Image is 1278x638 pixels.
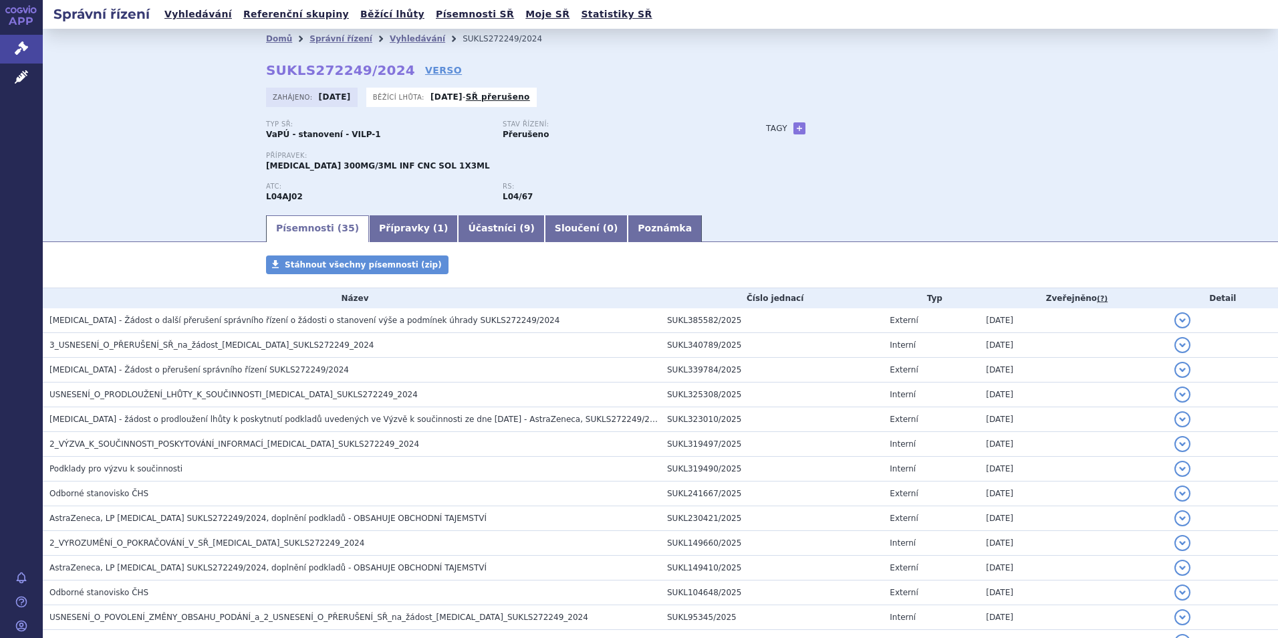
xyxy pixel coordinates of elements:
span: USNESENÍ_O_PRODLOUŽENÍ_LHŮTY_K_SOUČINNOSTI_ULTOMIRIS_SUKLS272249_2024 [49,390,418,399]
button: detail [1174,609,1190,625]
span: Interní [890,340,916,350]
th: Číslo jednací [660,288,883,308]
p: Typ SŘ: [266,120,489,128]
a: Běžící lhůty [356,5,428,23]
span: 1 [437,223,444,233]
p: Stav řízení: [503,120,726,128]
td: [DATE] [979,556,1167,580]
button: detail [1174,584,1190,601]
a: Písemnosti SŘ [432,5,518,23]
a: Referenční skupiny [239,5,353,23]
td: SUKL149410/2025 [660,556,883,580]
strong: VaPÚ - stanovení - VILP-1 [266,130,381,139]
td: [DATE] [979,580,1167,605]
td: [DATE] [979,432,1167,457]
strong: SUKLS272249/2024 [266,62,415,78]
span: 3_USNESENÍ_O_PŘERUŠENÍ_SŘ_na_žádost_ULTOMIRIS_SUKLS272249_2024 [49,340,374,350]
a: Vyhledávání [390,34,445,43]
button: detail [1174,535,1190,551]
a: Sloučení (0) [545,215,628,242]
a: + [793,122,805,134]
span: AstraZeneca, LP Ultomiris SUKLS272249/2024, doplnění podkladů - OBSAHUJE OBCHODNÍ TAJEMSTVÍ [49,563,487,572]
td: SUKL325308/2025 [660,383,883,407]
a: Správní řízení [309,34,372,43]
span: Interní [890,538,916,548]
button: detail [1174,312,1190,328]
td: SUKL319497/2025 [660,432,883,457]
p: ATC: [266,183,489,191]
strong: [DATE] [319,92,351,102]
button: detail [1174,560,1190,576]
td: [DATE] [979,506,1167,531]
td: [DATE] [979,308,1167,333]
p: RS: [503,183,726,191]
td: [DATE] [979,482,1167,506]
th: Název [43,288,660,308]
td: SUKL104648/2025 [660,580,883,605]
button: detail [1174,436,1190,452]
span: Interní [890,464,916,473]
a: SŘ přerušeno [466,92,530,102]
span: Externí [890,415,918,424]
span: 2_VÝZVA_K_SOUČINNOSTI_POSKYTOVÁNÍ_INFORMACÍ_ULTOMIRIS_SUKLS272249_2024 [49,439,419,449]
a: Moje SŘ [521,5,573,23]
span: Ultomiris - Žádost o další přerušení správního řízení o žádosti o stanovení výše a podmínek úhrad... [49,316,559,325]
th: Zveřejněno [979,288,1167,308]
li: SUKLS272249/2024 [463,29,559,49]
span: Stáhnout všechny písemnosti (zip) [285,260,442,270]
a: VERSO [425,64,462,77]
h2: Správní řízení [43,5,160,23]
span: 35 [342,223,354,233]
span: 2_VYROZUMĚNÍ_O_POKRAČOVÁNÍ_V_SŘ_ULTOMIRIS_SUKLS272249_2024 [49,538,364,548]
abbr: (?) [1097,294,1108,304]
a: Vyhledávání [160,5,236,23]
th: Typ [883,288,979,308]
button: detail [1174,362,1190,378]
td: [DATE] [979,333,1167,358]
span: Externí [890,588,918,597]
span: Externí [890,316,918,325]
td: SUKL340789/2025 [660,333,883,358]
strong: ravulizumab [503,192,533,201]
p: - [430,92,530,102]
span: Externí [890,489,918,498]
button: detail [1174,486,1190,502]
span: Zahájeno: [273,92,315,102]
span: Odborné stanovisko ČHS [49,588,148,597]
span: Odborné stanovisko ČHS [49,489,148,498]
span: USNESENÍ_O_POVOLENÍ_ZMĚNY_OBSAHU_PODÁNÍ_a_2_USNESENÍ_O_PŘERUŠENÍ_SŘ_na_žádost_ULTOMIRIS_SUKLS2722... [49,613,588,622]
span: Ultomiris - žádost o prodloužení lhůty k poskytnutí podkladů uvedených ve Výzvě k součinnosti ze ... [49,415,665,424]
button: detail [1174,510,1190,526]
td: [DATE] [979,457,1167,482]
th: Detail [1168,288,1278,308]
span: Interní [890,613,916,622]
td: SUKL149660/2025 [660,531,883,556]
td: SUKL319490/2025 [660,457,883,482]
button: detail [1174,337,1190,353]
td: SUKL385582/2025 [660,308,883,333]
span: 0 [607,223,614,233]
span: Ultomiris - Žádost o přerušení správního řízení SUKLS272249/2024 [49,365,349,375]
span: Externí [890,365,918,375]
strong: Přerušeno [503,130,549,139]
td: [DATE] [979,605,1167,630]
td: SUKL230421/2025 [660,506,883,531]
td: SUKL339784/2025 [660,358,883,383]
span: 9 [524,223,531,233]
td: [DATE] [979,407,1167,432]
span: Externí [890,514,918,523]
strong: [DATE] [430,92,463,102]
a: Domů [266,34,292,43]
a: Přípravky (1) [369,215,458,242]
button: detail [1174,461,1190,477]
a: Stáhnout všechny písemnosti (zip) [266,255,449,274]
td: [DATE] [979,383,1167,407]
span: Podklady pro výzvu k součinnosti [49,464,182,473]
span: AstraZeneca, LP Ultomiris SUKLS272249/2024, doplnění podkladů - OBSAHUJE OBCHODNÍ TAJEMSTVÍ [49,514,487,523]
h3: Tagy [766,120,787,136]
span: Interní [890,439,916,449]
p: Přípravek: [266,152,739,160]
span: [MEDICAL_DATA] 300MG/3ML INF CNC SOL 1X3ML [266,161,490,171]
a: Poznámka [628,215,702,242]
a: Statistiky SŘ [577,5,656,23]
